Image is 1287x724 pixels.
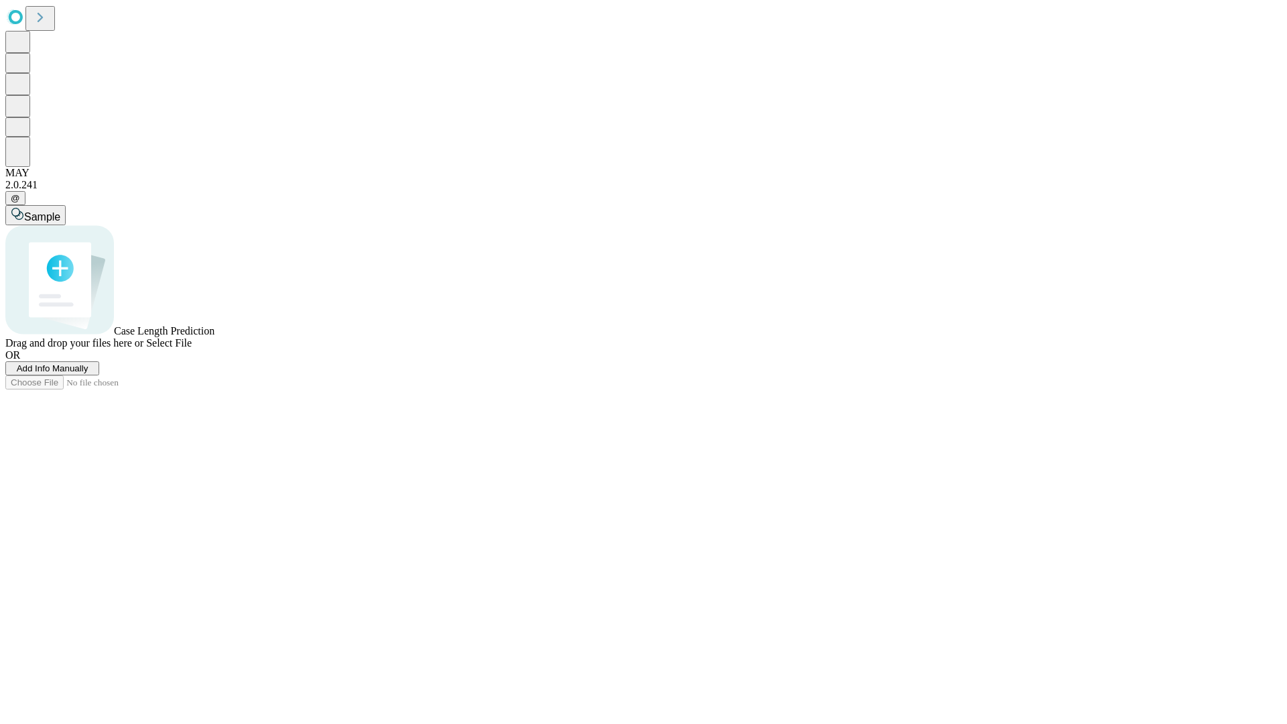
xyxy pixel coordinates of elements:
span: Sample [24,211,60,223]
span: Add Info Manually [17,363,88,373]
span: Select File [146,337,192,349]
button: @ [5,191,25,205]
button: Sample [5,205,66,225]
div: 2.0.241 [5,179,1282,191]
span: Drag and drop your files here or [5,337,143,349]
button: Add Info Manually [5,361,99,375]
span: @ [11,193,20,203]
span: OR [5,349,20,361]
span: Case Length Prediction [114,325,214,337]
div: MAY [5,167,1282,179]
